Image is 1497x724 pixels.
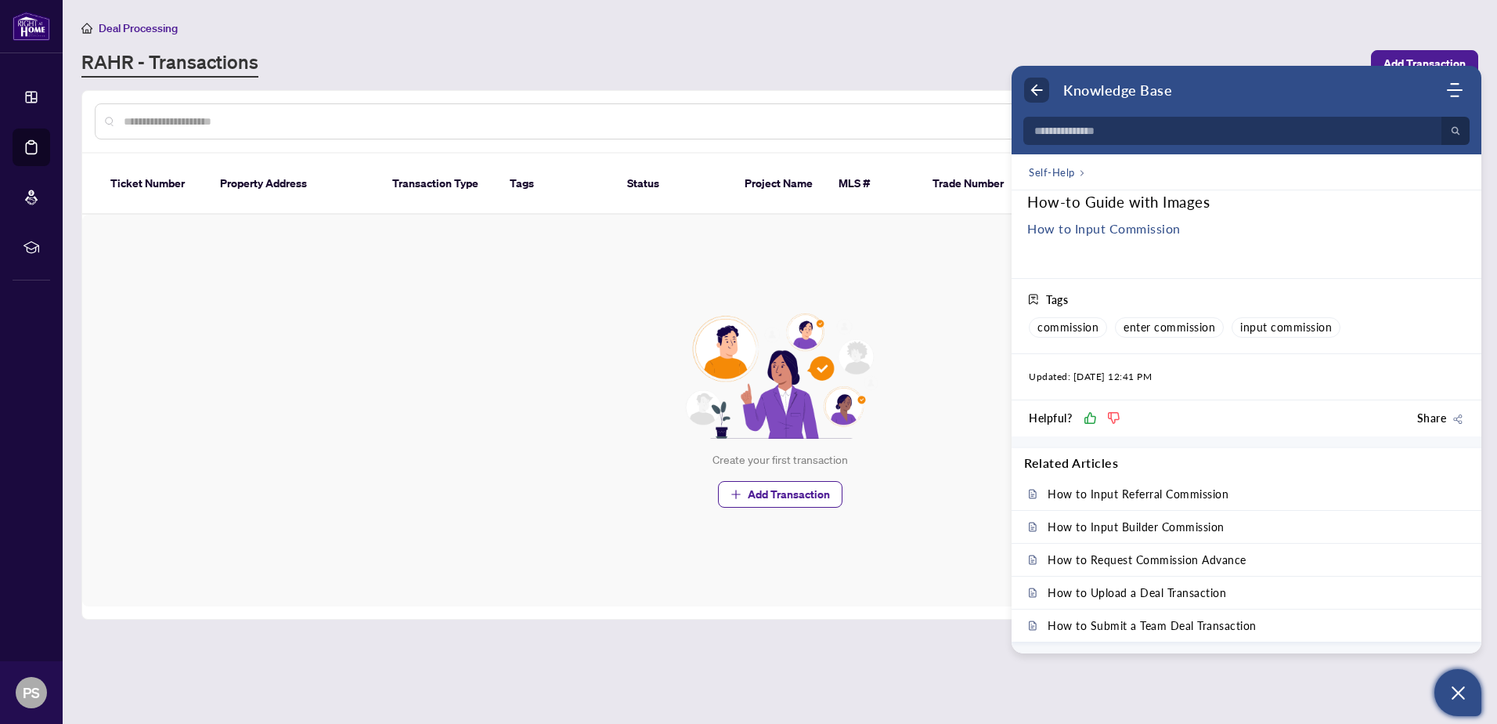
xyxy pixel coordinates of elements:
[718,481,842,508] button: Add Transaction
[1445,82,1464,98] div: Modules Menu
[1012,154,1481,190] div: breadcrumb current pageSelf-Help
[679,313,881,439] img: Null State Icon
[1048,586,1226,599] span: How to Upload a Deal Transaction
[1027,221,1181,236] a: How to Input Commission
[1029,370,1152,384] span: Updated: [DATE] 12:41 PM
[1024,454,1118,472] h3: Related Articles
[1048,520,1225,534] span: How to Input Builder Commission
[13,12,50,41] img: logo
[1012,577,1481,609] a: How to Upload a Deal Transaction
[1048,553,1246,567] span: How to Request Commission Advance
[1383,51,1466,76] span: Add Transaction
[1108,412,1120,424] span: Dislike
[1029,410,1072,427] h5: Helpful?
[1084,412,1096,424] span: Like
[1240,320,1332,335] span: input commission
[730,489,741,500] span: plus
[1048,487,1228,501] span: How to Input Referral Commission
[1029,317,1107,338] div: commission
[1027,194,1466,211] h3: How-to Guide with Images
[207,154,380,215] th: Property Address
[1037,320,1098,335] span: commission
[1063,81,1172,99] h1: Knowledge Base
[712,451,848,469] div: Create your first transaction
[1012,544,1481,576] a: How to Request Commission Advance
[99,21,178,35] span: Deal Processing
[826,154,920,215] th: MLS #
[1012,511,1481,543] a: How to Input Builder Commission
[1046,293,1068,306] h5: Tags
[1029,165,1075,180] span: Self-Help
[920,154,1030,215] th: Trade Number
[1029,82,1044,98] button: Back
[23,682,40,704] span: PS
[1124,320,1215,335] span: enter commission
[1452,411,1464,425] div: Share
[497,154,615,215] th: Tags
[1048,619,1257,632] span: How to Submit a Team Deal Transaction
[1029,164,1085,180] nav: breadcrumb
[1434,669,1481,716] button: Open asap
[1012,610,1481,642] a: How to Submit a Team Deal Transaction
[748,482,830,507] span: Add Transaction
[81,23,92,34] span: home
[1371,50,1478,77] button: Add Transaction
[1115,317,1224,338] div: enter commission
[1417,410,1447,427] h5: Share
[1232,317,1340,338] div: input commission
[1012,478,1481,510] a: How to Input Referral Commission
[380,154,497,215] th: Transaction Type
[98,154,207,215] th: Ticket Number
[732,154,826,215] th: Project Name
[615,154,732,215] th: Status
[81,49,258,78] a: RAHR - Transactions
